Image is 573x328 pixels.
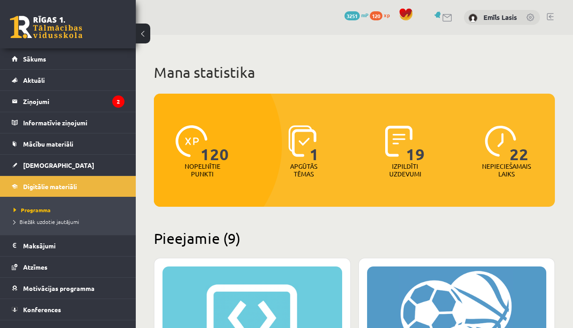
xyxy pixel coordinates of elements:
span: Programma [14,206,51,214]
legend: Informatīvie ziņojumi [23,112,124,133]
span: Atzīmes [23,263,48,271]
span: [DEMOGRAPHIC_DATA] [23,161,94,169]
span: 19 [406,125,425,162]
a: Mācību materiāli [12,133,124,154]
a: Atzīmes [12,257,124,277]
img: icon-learned-topics-4a711ccc23c960034f471b6e78daf4a3bad4a20eaf4de84257b87e66633f6470.svg [288,125,317,157]
p: Nepieciešamais laiks [482,162,531,178]
a: Motivācijas programma [12,278,124,299]
p: Apgūtās tēmas [286,162,321,178]
span: 120 [201,125,229,162]
span: 1 [310,125,319,162]
span: 3251 [344,11,360,20]
a: Aktuāli [12,70,124,90]
img: icon-completed-tasks-ad58ae20a441b2904462921112bc710f1caf180af7a3daa7317a5a94f2d26646.svg [385,125,413,157]
p: Nopelnītie punkti [185,162,220,178]
span: 22 [510,125,529,162]
a: Digitālie materiāli [12,176,124,197]
a: Maksājumi [12,235,124,256]
a: Rīgas 1. Tālmācības vidusskola [10,16,82,38]
legend: Maksājumi [23,235,124,256]
a: Informatīvie ziņojumi [12,112,124,133]
a: Emīls Lasis [483,13,517,22]
a: Ziņojumi2 [12,91,124,112]
span: Digitālie materiāli [23,182,77,190]
img: Emīls Lasis [468,14,477,23]
h1: Mana statistika [154,63,555,81]
a: [DEMOGRAPHIC_DATA] [12,155,124,176]
h2: Pieejamie (9) [154,229,555,247]
span: xp [384,11,390,19]
a: Programma [14,206,127,214]
span: Mācību materiāli [23,140,73,148]
span: Motivācijas programma [23,284,95,292]
span: mP [361,11,368,19]
img: icon-xp-0682a9bc20223a9ccc6f5883a126b849a74cddfe5390d2b41b4391c66f2066e7.svg [176,125,207,157]
legend: Ziņojumi [23,91,124,112]
p: Izpildīti uzdevumi [387,162,423,178]
a: 3251 mP [344,11,368,19]
a: Sākums [12,48,124,69]
span: 120 [370,11,382,20]
span: Biežāk uzdotie jautājumi [14,218,79,225]
span: Konferences [23,305,61,314]
a: Konferences [12,299,124,320]
a: Biežāk uzdotie jautājumi [14,218,127,226]
span: Sākums [23,55,46,63]
img: icon-clock-7be60019b62300814b6bd22b8e044499b485619524d84068768e800edab66f18.svg [485,125,516,157]
span: Aktuāli [23,76,45,84]
i: 2 [112,95,124,108]
a: 120 xp [370,11,394,19]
